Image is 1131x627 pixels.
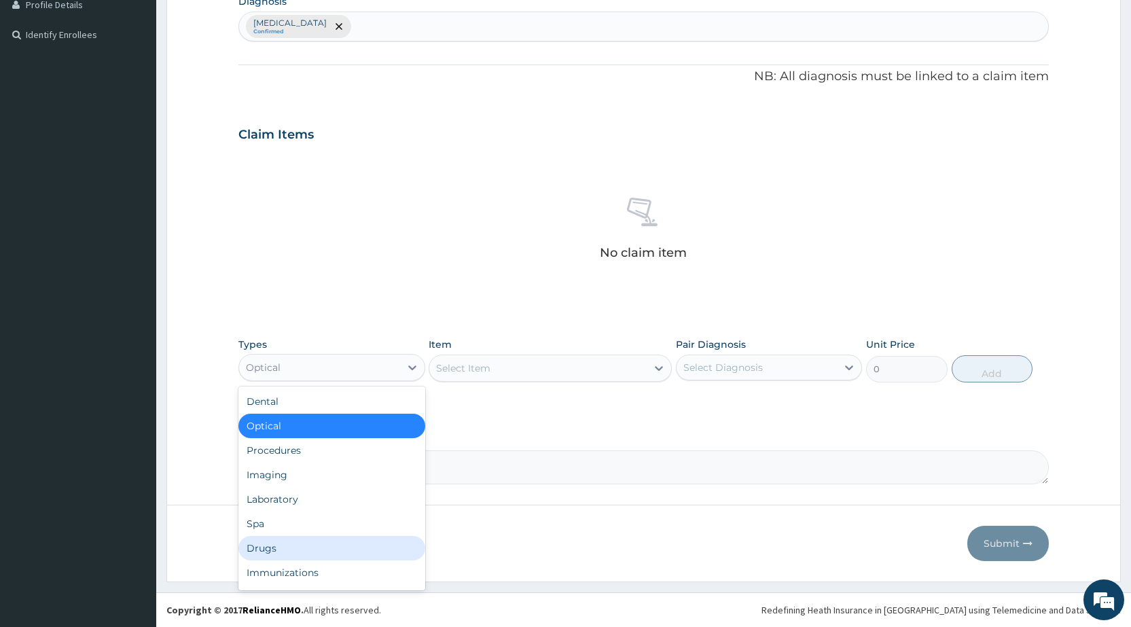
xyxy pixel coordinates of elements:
button: Submit [967,526,1049,561]
button: Add [952,355,1033,382]
div: Spa [238,512,425,536]
div: Procedures [238,438,425,463]
p: NB: All diagnosis must be linked to a claim item [238,68,1049,86]
div: Others [238,585,425,609]
div: Chat with us now [71,76,228,94]
img: d_794563401_company_1708531726252_794563401 [25,68,55,102]
div: Dental [238,389,425,414]
div: Minimize live chat window [223,7,255,39]
small: Confirmed [253,29,327,35]
div: Redefining Heath Insurance in [GEOGRAPHIC_DATA] using Telemedicine and Data Science! [761,603,1121,617]
div: Immunizations [238,560,425,585]
div: Laboratory [238,487,425,512]
label: Types [238,339,267,351]
label: Unit Price [866,338,915,351]
strong: Copyright © 2017 . [166,604,304,616]
label: Item [429,338,452,351]
textarea: Type your message and hit 'Enter' [7,371,259,418]
p: [MEDICAL_DATA] [253,18,327,29]
div: Select Item [436,361,490,375]
label: Comment [238,431,1049,443]
div: Select Diagnosis [683,361,763,374]
div: Optical [246,361,281,374]
div: Optical [238,414,425,438]
p: No claim item [600,246,687,259]
div: Drugs [238,536,425,560]
div: Imaging [238,463,425,487]
h3: Claim Items [238,128,314,143]
a: RelianceHMO [243,604,301,616]
label: Pair Diagnosis [676,338,746,351]
span: remove selection option [333,20,345,33]
span: We're online! [79,171,187,308]
footer: All rights reserved. [156,592,1131,627]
